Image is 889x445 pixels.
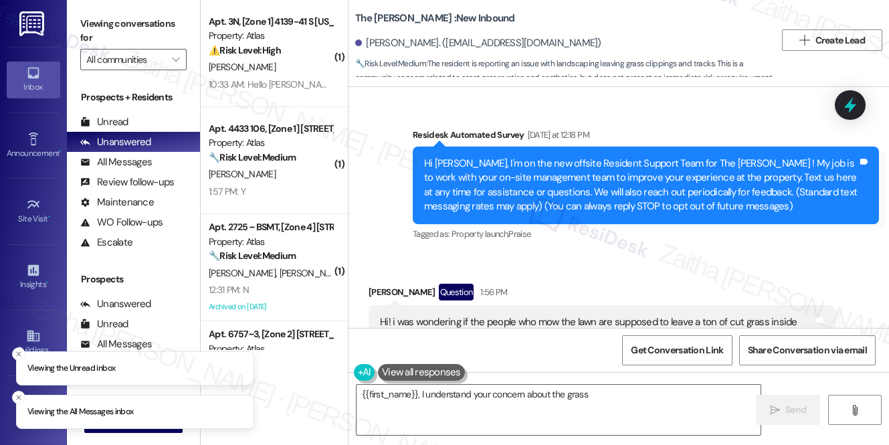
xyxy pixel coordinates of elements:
[67,90,200,104] div: Prospects + Residents
[80,155,152,169] div: All Messages
[27,363,115,375] p: Viewing the Unread inbox
[209,44,281,56] strong: ⚠️ Risk Level: High
[60,147,62,156] span: •
[756,395,821,425] button: Send
[508,228,530,240] span: Praise
[80,317,128,331] div: Unread
[439,284,474,300] div: Question
[782,29,882,51] button: Create Lead
[209,136,332,150] div: Property: Atlas
[7,391,60,427] a: Leads
[380,315,813,344] div: Hi! i was wondering if the people who mow the lawn are supposed to leave a ton of cut grass insid...
[80,135,151,149] div: Unanswered
[80,115,128,129] div: Unread
[209,29,332,43] div: Property: Atlas
[86,49,165,70] input: All communities
[748,343,867,357] span: Share Conversation via email
[209,342,332,356] div: Property: Atlas
[477,285,507,299] div: 1:56 PM
[7,259,60,295] a: Insights •
[207,298,334,315] div: Archived on [DATE]
[48,212,50,221] span: •
[172,54,179,65] i: 
[355,58,426,69] strong: 🔧 Risk Level: Medium
[80,297,151,311] div: Unanswered
[369,284,835,305] div: [PERSON_NAME]
[209,250,296,262] strong: 🔧 Risk Level: Medium
[19,11,47,36] img: ResiDesk Logo
[524,128,589,142] div: [DATE] at 12:18 PM
[209,235,332,249] div: Property: Atlas
[424,157,858,214] div: Hi [PERSON_NAME], I'm on the new offsite Resident Support Team for The [PERSON_NAME] ! My job is ...
[12,391,25,404] button: Close toast
[452,228,509,240] span: Property launch ,
[12,347,25,361] button: Close toast
[631,343,723,357] span: Get Conversation Link
[355,36,601,50] div: [PERSON_NAME]. ([EMAIL_ADDRESS][DOMAIN_NAME])
[46,278,48,287] span: •
[355,57,775,100] span: : The resident is reporting an issue with landscaping leaving grass clippings and tracks. This is...
[413,128,879,147] div: Residesk Automated Survey
[7,193,60,230] a: Site Visit •
[80,215,163,230] div: WO Follow-ups
[80,13,187,49] label: Viewing conversations for
[80,337,152,351] div: All Messages
[67,272,200,286] div: Prospects
[280,267,347,279] span: [PERSON_NAME]
[770,405,780,416] i: 
[209,327,332,341] div: Apt. 6757~3, [Zone 2] [STREET_ADDRESS][PERSON_NAME]
[739,335,876,365] button: Share Conversation via email
[80,175,174,189] div: Review follow-ups
[209,220,332,234] div: Apt. 2725 ~ BSMT, [Zone 4] [STREET_ADDRESS]
[7,325,60,361] a: Buildings
[209,267,280,279] span: [PERSON_NAME]
[209,284,249,296] div: 12:31 PM: N
[209,61,276,73] span: [PERSON_NAME]
[209,168,276,180] span: [PERSON_NAME]
[799,35,809,46] i: 
[815,33,865,48] span: Create Lead
[80,195,154,209] div: Maintenance
[622,335,732,365] button: Get Conversation Link
[209,151,296,163] strong: 🔧 Risk Level: Medium
[355,11,515,25] b: The [PERSON_NAME] : New Inbound
[785,403,806,417] span: Send
[27,406,134,418] p: Viewing the All Messages inbox
[209,122,332,136] div: Apt. 4433 106, [Zone 1] [STREET_ADDRESS]
[209,185,245,197] div: 1:57 PM: Y
[209,78,659,90] div: 10:33 AM: Hello [PERSON_NAME] can someone tell me what going on with the fridge because I'm tryin...
[209,15,332,29] div: Apt. 3N, [Zone 1] 4139-41 S [US_STATE]
[413,224,879,244] div: Tagged as:
[357,385,761,435] textarea: {{first_name}}, I understand your concern about the grass
[7,62,60,98] a: Inbox
[850,405,860,416] i: 
[80,236,132,250] div: Escalate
